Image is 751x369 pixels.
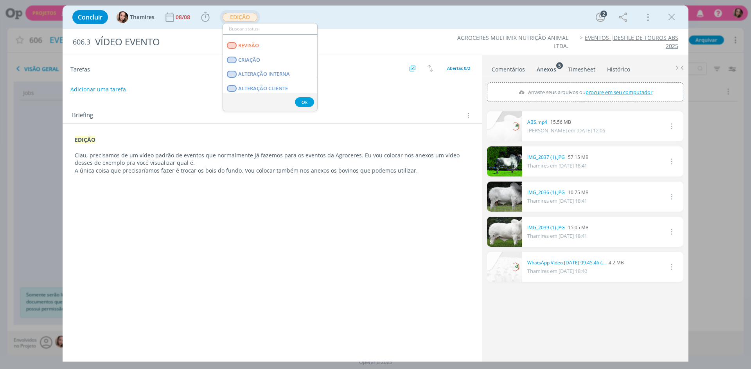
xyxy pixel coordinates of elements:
[75,167,470,175] p: A única coisa que precisaríamos fazer é trocar os bois do fundo. Vou colocar também nos anexos os...
[223,23,317,34] input: Buscar status
[117,11,155,23] button: TThamires
[222,12,258,22] button: EDIÇÃO
[75,136,95,143] strong: EDIÇÃO
[527,232,587,239] span: Thamires em [DATE] 18:41
[527,119,547,126] a: ABS.mp4
[238,71,290,77] span: ALTERAÇÃO INTERNA
[600,11,607,17] div: 2
[295,97,314,107] button: Ok
[527,224,589,231] div: 15.05 MB
[607,62,631,73] a: Histórico
[70,82,126,96] button: Adicionar uma tarefa
[72,10,108,24] button: Concluir
[457,34,568,49] a: AGROCERES MULTIMIX NUTRIÇÃO ANIMAL LTDA.
[556,62,563,69] sup: 5
[515,87,655,97] label: Arraste seus arquivos ou
[92,32,423,52] div: VÍDEO EVENTO
[117,11,128,23] img: T
[527,189,565,196] a: IMG_2036 (1).JPG
[527,189,589,196] div: 10.75 MB
[70,64,90,73] span: Tarefas
[176,14,192,20] div: 08/08
[527,154,565,161] a: IMG_2037 (1).JPG
[223,23,318,111] ul: EDIÇÃO
[73,38,90,46] span: 606.3
[527,267,587,275] span: Thamires em [DATE] 18:40
[428,65,433,72] img: arrow-down-up.svg
[447,65,470,71] span: Abertas 0/2
[238,43,259,49] span: REVISÃO
[594,11,607,23] button: 2
[72,111,93,121] span: Briefing
[63,5,688,362] div: dialog
[527,154,589,161] div: 57.15 MB
[527,119,605,126] div: 15.56 MB
[527,224,565,231] a: IMG_2039 (1).JPG
[527,259,624,266] div: 4.2 MB
[78,14,102,20] span: Concluir
[238,86,288,92] span: ALTERAÇÃO CLIENTE
[75,152,470,167] p: Clau, precisamos de um vídeo padrão de eventos que normalmente já fazemos para os eventos da Agro...
[568,62,596,73] a: Timesheet
[491,62,525,73] a: Comentários
[527,127,605,134] span: [PERSON_NAME] em [DATE] 12:06
[130,14,155,20] span: Thamires
[586,89,652,96] span: procure em seu computador
[223,13,257,22] span: EDIÇÃO
[527,259,605,266] a: WhatsApp Video [DATE] 09.45.46 (1).mp4
[527,197,587,204] span: Thamires em [DATE] 18:41
[238,57,260,63] span: CRIAÇÃO
[527,162,587,169] span: Thamires em [DATE] 18:41
[537,66,556,73] div: Anexos
[585,34,678,49] a: EVENTOS |DESFILE DE TOUROS ABS 2025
